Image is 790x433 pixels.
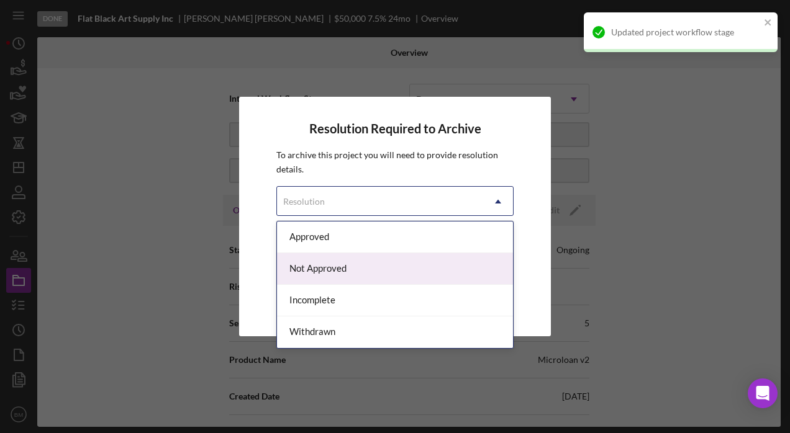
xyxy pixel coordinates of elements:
[276,148,514,176] p: To archive this project you will need to provide resolution details.
[611,27,760,37] div: Updated project workflow stage
[764,17,773,29] button: close
[283,197,325,207] div: Resolution
[277,221,513,253] div: Approved
[277,285,513,316] div: Incomplete
[276,122,514,136] h4: Resolution Required to Archive
[748,378,778,408] div: Open Intercom Messenger
[277,316,513,348] div: Withdrawn
[277,253,513,285] div: Not Approved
